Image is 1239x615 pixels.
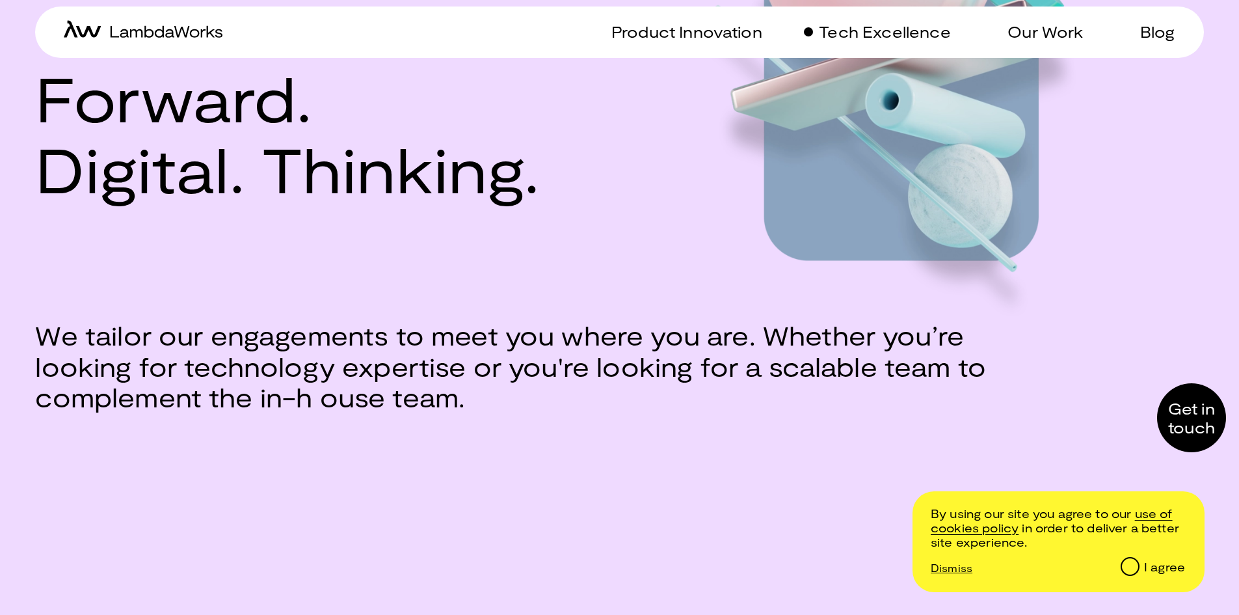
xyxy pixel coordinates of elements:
span: Digital. Thinking. [35,133,539,204]
a: Tech Excellence [803,22,950,41]
p: Dismiss [931,562,972,574]
a: Blog [1125,22,1175,41]
div: I agree [1144,560,1185,575]
p: Product Innovation [611,22,762,41]
p: By using our site you agree to our in order to deliver a better site experience. [931,507,1185,549]
a: Product Innovation [596,22,762,41]
a: Our Work [992,22,1083,41]
p: Tech Excellence [819,22,950,41]
h1: Forward. [35,62,539,204]
a: /cookie-and-privacy-policy [931,506,1173,535]
a: home-icon [64,20,222,43]
p: Blog [1140,22,1175,41]
p: Our Work [1007,22,1083,41]
h4: We tailor our engagements to meet you where you are. Whether you’re looking for technology expert... [35,320,1024,413]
